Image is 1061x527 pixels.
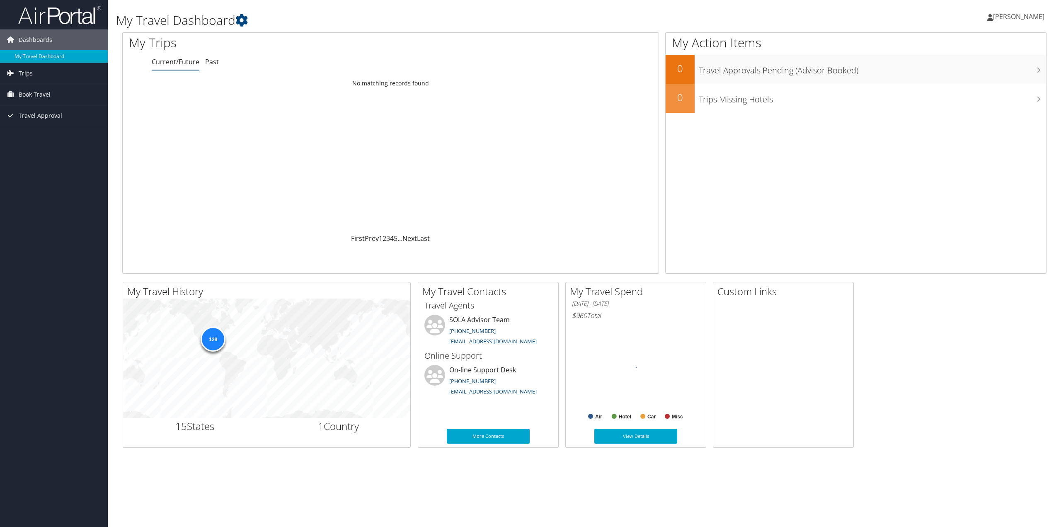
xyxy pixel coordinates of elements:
[447,429,530,444] a: More Contacts
[666,61,695,75] h2: 0
[699,61,1046,76] h3: Travel Approvals Pending (Advisor Booked)
[672,414,683,420] text: Misc
[449,377,496,385] a: [PHONE_NUMBER]
[116,12,741,29] h1: My Travel Dashboard
[449,327,496,335] a: [PHONE_NUMBER]
[572,311,700,320] h6: Total
[175,419,187,433] span: 15
[129,34,429,51] h1: My Trips
[18,5,101,25] img: airportal-logo.png
[420,315,556,349] li: SOLA Advisor Team
[424,300,552,311] h3: Travel Agents
[402,234,417,243] a: Next
[666,90,695,104] h2: 0
[619,414,631,420] text: Hotel
[383,234,386,243] a: 2
[379,234,383,243] a: 1
[666,84,1046,113] a: 0Trips Missing Hotels
[594,429,677,444] a: View Details
[390,234,394,243] a: 4
[595,414,602,420] text: Air
[397,234,402,243] span: …
[420,365,556,399] li: On-line Support Desk
[19,63,33,84] span: Trips
[449,388,537,395] a: [EMAIL_ADDRESS][DOMAIN_NAME]
[365,234,379,243] a: Prev
[19,84,51,105] span: Book Travel
[127,284,410,299] h2: My Travel History
[19,29,52,50] span: Dashboards
[666,34,1046,51] h1: My Action Items
[987,4,1053,29] a: [PERSON_NAME]
[386,234,390,243] a: 3
[570,284,706,299] h2: My Travel Spend
[394,234,397,243] a: 5
[19,105,62,126] span: Travel Approval
[351,234,365,243] a: First
[572,300,700,308] h6: [DATE] - [DATE]
[449,338,537,345] a: [EMAIL_ADDRESS][DOMAIN_NAME]
[205,57,219,66] a: Past
[572,311,587,320] span: $960
[123,76,659,91] td: No matching records found
[424,350,552,362] h3: Online Support
[318,419,324,433] span: 1
[129,419,261,433] h2: States
[666,55,1046,84] a: 0Travel Approvals Pending (Advisor Booked)
[993,12,1044,21] span: [PERSON_NAME]
[422,284,558,299] h2: My Travel Contacts
[647,414,656,420] text: Car
[201,327,225,352] div: 129
[152,57,199,66] a: Current/Future
[717,284,853,299] h2: Custom Links
[699,90,1046,105] h3: Trips Missing Hotels
[417,234,430,243] a: Last
[273,419,405,433] h2: Country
